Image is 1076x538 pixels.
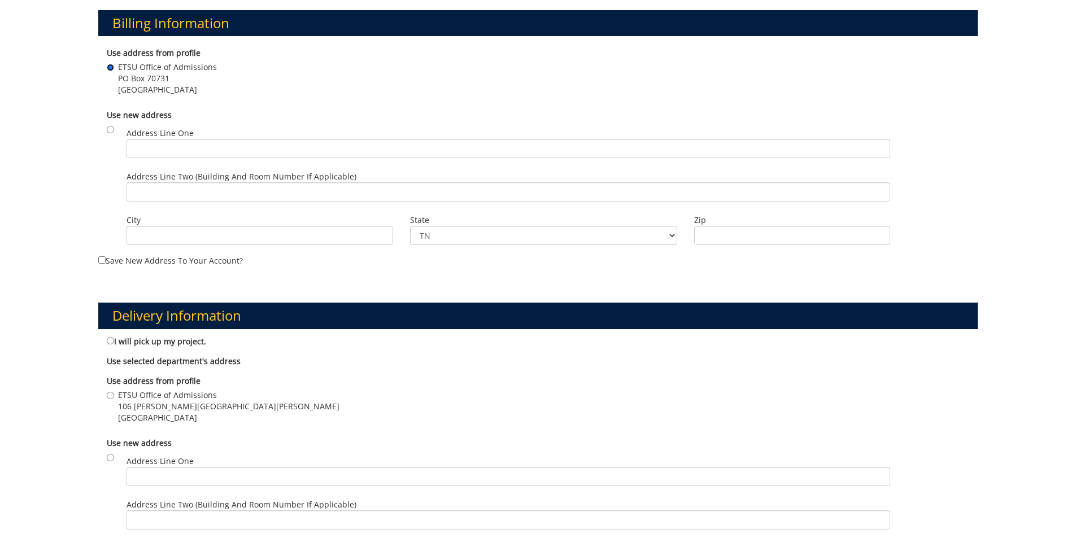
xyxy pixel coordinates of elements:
input: ETSU Office of Admissions PO Box 70731 [GEOGRAPHIC_DATA] [107,64,114,71]
label: I will pick up my project. [107,335,206,347]
label: State [410,215,677,226]
b: Use address from profile [107,47,201,58]
input: City [127,226,394,245]
span: 106 [PERSON_NAME][GEOGRAPHIC_DATA][PERSON_NAME] [118,401,339,412]
label: Address Line Two (Building and Room Number if applicable) [127,171,890,202]
label: Zip [694,215,890,226]
b: Use new address [107,110,172,120]
b: Use address from profile [107,375,201,386]
input: Address Line Two (Building and Room Number if applicable) [127,182,890,202]
input: Zip [694,226,890,245]
span: [GEOGRAPHIC_DATA] [118,84,217,95]
label: Address Line One [127,128,890,158]
input: Address Line One [127,467,890,486]
label: Address Line One [127,456,890,486]
label: City [127,215,394,226]
b: Use new address [107,438,172,448]
span: ETSU Office of Admissions [118,390,339,401]
input: I will pick up my project. [107,337,114,344]
label: Address Line Two (Building and Room Number if applicable) [127,499,890,530]
b: Use selected department's address [107,356,241,366]
span: ETSU Office of Admissions [118,62,217,73]
span: [GEOGRAPHIC_DATA] [118,412,339,423]
input: ETSU Office of Admissions 106 [PERSON_NAME][GEOGRAPHIC_DATA][PERSON_NAME] [GEOGRAPHIC_DATA] [107,392,114,399]
span: PO Box 70731 [118,73,217,84]
input: Address Line One [127,139,890,158]
h3: Billing Information [98,10,978,36]
input: Address Line Two (Building and Room Number if applicable) [127,510,890,530]
input: Save new address to your account? [98,256,106,264]
h3: Delivery Information [98,303,978,329]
